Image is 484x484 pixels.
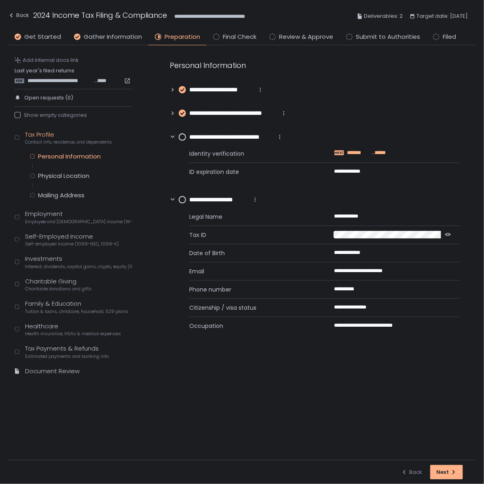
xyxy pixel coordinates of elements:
[223,32,256,42] span: Final Check
[8,11,29,20] div: Back
[25,139,112,145] span: Contact info, residence, and dependents
[25,209,132,225] div: Employment
[416,11,468,21] span: Target date: [DATE]
[15,57,79,64] button: Add internal docs link
[443,32,456,42] span: Filed
[24,32,61,42] span: Get Started
[38,191,85,199] div: Mailing Address
[25,286,92,292] span: Charitable donations and gifts
[25,277,92,292] div: Charitable Giving
[25,367,80,376] div: Document Review
[364,11,403,21] span: Deliverables: 2
[356,32,420,42] span: Submit to Authorities
[436,469,457,476] div: Next
[25,241,119,247] span: Self-employed income (1099-NEC, 1099-K)
[25,254,132,270] div: Investments
[25,309,128,315] span: Tuition & loans, childcare, household, 529 plans
[25,331,121,337] span: Health insurance, HSAs & medical expenses
[165,32,200,42] span: Preparation
[8,10,29,23] button: Back
[189,249,315,257] span: Date of Birth
[84,32,142,42] span: Gather Information
[189,304,315,312] span: Citizenship / visa status
[15,67,132,84] div: Last year's filed returns
[24,94,73,101] span: Open requests (0)
[25,232,119,247] div: Self-Employed Income
[189,213,315,221] span: Legal Name
[25,130,112,146] div: Tax Profile
[401,465,422,480] button: Back
[170,60,460,71] div: Personal Information
[279,32,333,42] span: Review & Approve
[401,469,422,476] div: Back
[25,264,132,270] span: Interest, dividends, capital gains, crypto, equity (1099s, K-1s)
[189,267,315,275] span: Email
[25,344,109,359] div: Tax Payments & Refunds
[38,152,101,161] div: Personal Information
[33,10,167,21] h1: 2024 Income Tax Filing & Compliance
[189,231,314,239] span: Tax ID
[38,172,89,180] div: Physical Location
[430,465,463,480] button: Next
[25,353,109,359] span: Estimated payments and banking info
[189,322,315,330] span: Occupation
[25,219,132,225] span: Employee and [DEMOGRAPHIC_DATA] income (W-2s)
[25,299,128,315] div: Family & Education
[25,322,121,337] div: Healthcare
[189,168,315,176] span: ID expiration date
[189,150,315,158] span: Identity verification
[189,285,315,294] span: Phone number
